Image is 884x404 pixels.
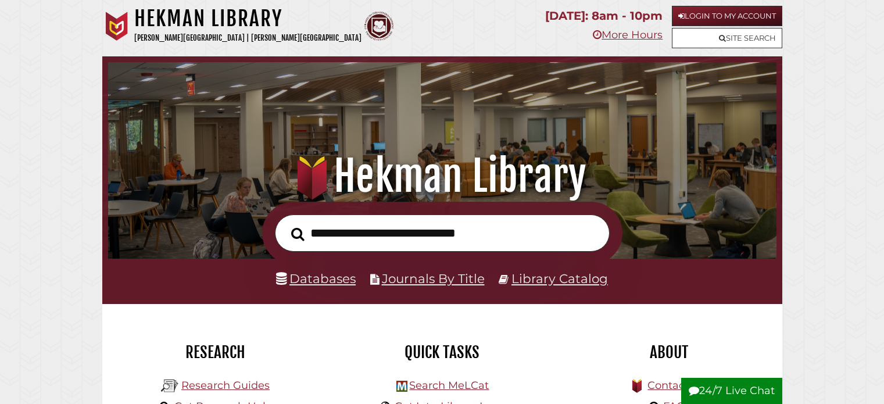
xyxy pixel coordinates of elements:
[161,377,178,395] img: Hekman Library Logo
[121,151,763,202] h1: Hekman Library
[382,271,485,286] a: Journals By Title
[545,6,663,26] p: [DATE]: 8am - 10pm
[134,31,362,45] p: [PERSON_NAME][GEOGRAPHIC_DATA] | [PERSON_NAME][GEOGRAPHIC_DATA]
[181,379,270,392] a: Research Guides
[564,342,774,362] h2: About
[285,224,310,244] button: Search
[102,12,131,41] img: Calvin University
[364,12,393,41] img: Calvin Theological Seminary
[409,379,489,392] a: Search MeLCat
[338,342,547,362] h2: Quick Tasks
[511,271,608,286] a: Library Catalog
[672,28,782,48] a: Site Search
[111,342,320,362] h2: Research
[134,6,362,31] h1: Hekman Library
[672,6,782,26] a: Login to My Account
[291,227,305,241] i: Search
[593,28,663,41] a: More Hours
[396,381,407,392] img: Hekman Library Logo
[276,271,356,286] a: Databases
[647,379,705,392] a: Contact Us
